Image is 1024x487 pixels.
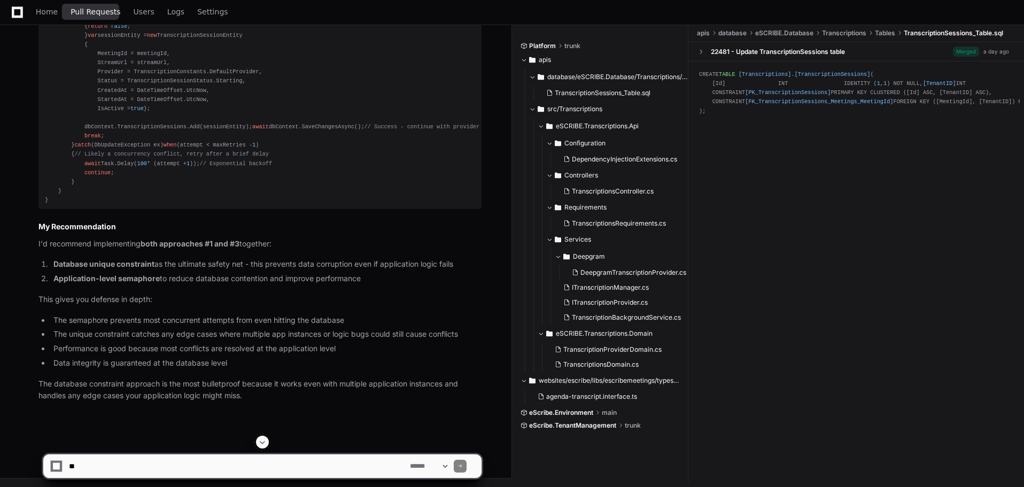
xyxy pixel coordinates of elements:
[555,137,561,150] svg: Directory
[563,250,570,263] svg: Directory
[50,314,482,327] li: The semaphore prevents most concurrent attempts from even hitting the database
[875,29,895,37] span: Tables
[546,199,693,216] button: Requirements
[147,32,157,38] span: new
[580,268,686,277] span: DeepgramTranscriptionProvider.cs
[745,89,831,96] span: [PK_TranscriptionSessions]
[739,71,792,78] span: [Transcriptions]
[38,238,482,250] p: I'd recommend implementing together:
[572,155,677,164] span: DependencyInjectionExtensions.cs
[559,152,686,167] button: DependencyInjectionExtensions.cs
[521,51,680,68] button: apis
[111,23,127,29] span: false
[38,293,482,306] p: This gives you defense in depth:
[559,216,686,231] button: TranscriptionsRequirements.cs
[718,29,747,37] span: database
[572,187,654,196] span: TranscriptionsController.cs
[529,408,593,417] span: eScribe.Environment
[564,139,606,148] span: Configuration
[572,298,648,307] span: ITranscriptionProvider.cs
[88,23,107,29] span: return
[529,101,689,118] button: src/Transcriptions
[546,167,693,184] button: Controllers
[529,374,536,387] svg: Directory
[167,9,184,15] span: Logs
[555,233,561,246] svg: Directory
[625,421,641,430] span: trunk
[546,392,637,401] span: agenda-transcript.interface.ts
[547,73,689,81] span: database/eSCRIBE.Database/Transcriptions/Tables
[364,123,500,130] span: // Success - continue with provider setup
[573,252,605,261] span: Deepgram
[546,135,693,152] button: Configuration
[555,169,561,182] svg: Directory
[539,376,680,385] span: websites/escribe/libs/escribemeetings/types/src/lib/meetings/agenda/interfaces
[164,142,177,148] span: when
[50,357,482,369] li: Data integrity is guaranteed at the database level
[904,29,1003,37] span: TranscriptionSessions_Table.sql
[550,342,686,357] button: TranscriptionProviderDomain.cs
[529,53,536,66] svg: Directory
[555,248,693,265] button: Deepgram
[50,343,482,355] li: Performance is good because most conflicts are resolved at the application level
[546,327,553,340] svg: Directory
[50,273,482,285] li: to reduce database contention and improve performance
[564,42,580,50] span: trunk
[74,142,91,148] span: catch
[538,71,544,83] svg: Directory
[252,142,255,148] span: 1
[84,169,111,176] span: continue
[50,258,482,270] li: as the ultimate safety net - this prevents data corruption even if application logic fails
[795,71,871,78] span: [TranscriptionSessions]
[38,221,482,232] h2: My Recommendation
[564,171,598,180] span: Controllers
[923,80,956,87] span: [TenantID]
[555,89,650,97] span: TranscriptionSessions_Table.sql
[134,9,154,15] span: Users
[711,48,845,56] div: 22481 - Update TranscriptionSessions table
[197,9,228,15] span: Settings
[953,47,979,57] span: Merged
[538,118,693,135] button: eSCRIBE.Transcriptions.Api
[559,310,686,325] button: TranscriptionBackgroundService.cs
[539,56,551,64] span: apis
[50,328,482,341] li: The unique constraint catches any edge cases where multiple app instances or logic bugs could sti...
[572,283,649,292] span: ITranscriptionManager.cs
[547,105,602,113] span: src/Transcriptions
[529,68,689,86] button: database/eSCRIBE.Database/Transcriptions/Tables
[559,184,686,199] button: TranscriptionsController.cs
[719,71,735,78] span: TABLE
[559,295,686,310] button: ITranscriptionProvider.cs
[74,151,268,157] span: // Likely a concurrency conflict, retry after a brief delay
[556,122,639,130] span: eSCRIBE.Transcriptions.Api
[546,231,693,248] button: Services
[563,345,662,354] span: TranscriptionProviderDomain.cs
[88,32,97,38] span: var
[556,329,653,338] span: eSCRIBE.Transcriptions.Domain
[538,103,544,115] svg: Directory
[563,360,639,369] span: TranscriptionsDomain.cs
[572,313,681,322] span: TranscriptionBackgroundService.cs
[555,201,561,214] svg: Directory
[36,9,58,15] span: Home
[745,99,893,105] span: [FK_TranscriptionSessions_Meetings_MeetingId]
[564,203,607,212] span: Requirements
[572,219,666,228] span: TranscriptionsRequirements.cs
[755,29,813,37] span: eSCRIBE.Database
[538,325,693,342] button: eSCRIBE.Transcriptions.Domain
[559,280,686,295] button: ITranscriptionManager.cs
[84,160,101,167] span: await
[130,105,144,112] span: true
[137,160,147,167] span: 100
[822,29,866,37] span: Transcriptions
[883,80,887,87] span: 1
[53,274,160,283] strong: Application-level semaphore
[568,265,686,280] button: DeepgramTranscriptionProvider.cs
[697,29,710,37] span: apis
[699,70,1013,116] div: CREATE . ( [Id] INT IDENTITY ( , ) NOT NULL, INT CONSTRAINT DEFAULT (CONVERT([int],session_contex...
[542,86,682,101] button: TranscriptionSessions_Table.sql
[53,259,154,268] strong: Database unique constraint
[550,357,686,372] button: TranscriptionsDomain.cs
[252,123,269,130] span: await
[84,133,101,139] span: break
